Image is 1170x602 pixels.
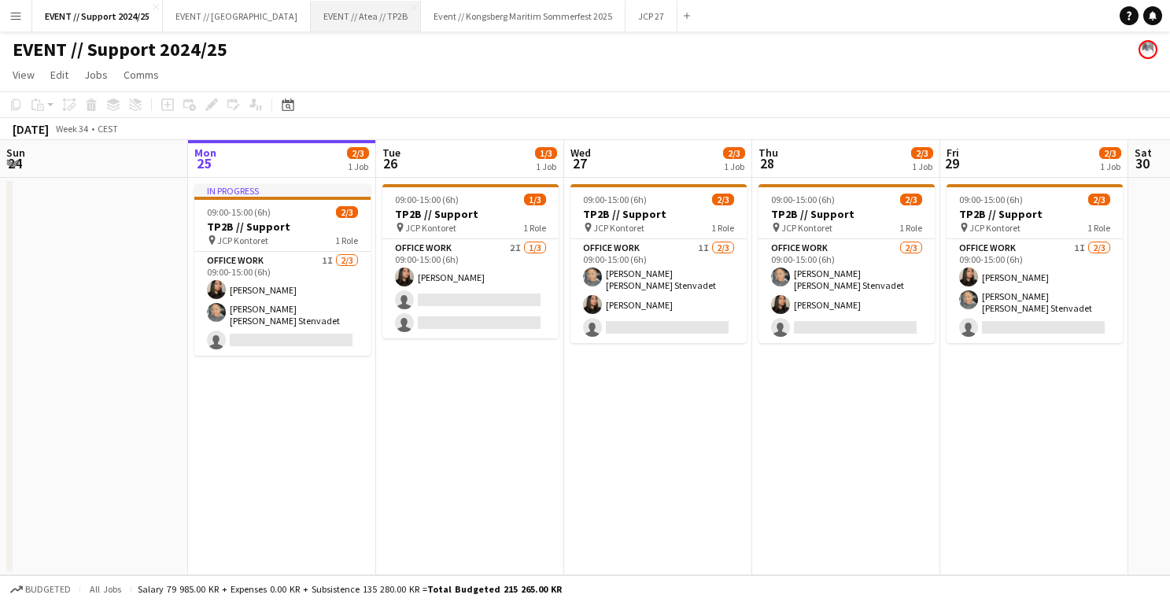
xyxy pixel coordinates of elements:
[194,146,216,160] span: Mon
[568,154,591,172] span: 27
[87,583,124,595] span: All jobs
[6,146,25,160] span: Sun
[405,222,456,234] span: JCP Kontoret
[947,184,1123,343] app-job-card: 09:00-15:00 (6h)2/3TP2B // Support JCP Kontoret1 RoleOffice work1I2/309:00-15:00 (6h)[PERSON_NAME...
[781,222,832,234] span: JCP Kontoret
[723,147,745,159] span: 2/3
[13,68,35,82] span: View
[382,184,559,338] app-job-card: 09:00-15:00 (6h)1/3TP2B // Support JCP Kontoret1 RoleOffice work2I1/309:00-15:00 (6h)[PERSON_NAME]
[758,146,778,160] span: Thu
[98,123,118,135] div: CEST
[712,194,734,205] span: 2/3
[583,194,647,205] span: 09:00-15:00 (6h)
[382,146,400,160] span: Tue
[947,239,1123,343] app-card-role: Office work1I2/309:00-15:00 (6h)[PERSON_NAME][PERSON_NAME] [PERSON_NAME] Stenvadet
[1135,146,1152,160] span: Sat
[758,239,935,343] app-card-role: Office work2/309:00-15:00 (6h)[PERSON_NAME] [PERSON_NAME] Stenvadet[PERSON_NAME]
[117,65,165,85] a: Comms
[194,252,371,356] app-card-role: Office work1I2/309:00-15:00 (6h)[PERSON_NAME][PERSON_NAME] [PERSON_NAME] Stenvadet
[1088,194,1110,205] span: 2/3
[217,235,268,246] span: JCP Kontoret
[771,194,835,205] span: 09:00-15:00 (6h)
[52,123,91,135] span: Week 34
[382,207,559,221] h3: TP2B // Support
[523,222,546,234] span: 1 Role
[380,154,400,172] span: 26
[382,239,559,338] app-card-role: Office work2I1/309:00-15:00 (6h)[PERSON_NAME]
[13,121,49,137] div: [DATE]
[421,1,626,31] button: Event // Kongsberg Maritim Sommerfest 2025
[427,583,562,595] span: Total Budgeted 215 265.00 KR
[535,147,557,159] span: 1/3
[335,235,358,246] span: 1 Role
[1087,222,1110,234] span: 1 Role
[758,184,935,343] app-job-card: 09:00-15:00 (6h)2/3TP2B // Support JCP Kontoret1 RoleOffice work2/309:00-15:00 (6h)[PERSON_NAME] ...
[944,154,959,172] span: 29
[124,68,159,82] span: Comms
[194,220,371,234] h3: TP2B // Support
[194,184,371,356] app-job-card: In progress09:00-15:00 (6h)2/3TP2B // Support JCP Kontoret1 RoleOffice work1I2/309:00-15:00 (6h)[...
[959,194,1023,205] span: 09:00-15:00 (6h)
[13,38,227,61] h1: EVENT // Support 2024/25
[4,154,25,172] span: 24
[192,154,216,172] span: 25
[912,161,932,172] div: 1 Job
[911,147,933,159] span: 2/3
[724,161,744,172] div: 1 Job
[84,68,108,82] span: Jobs
[947,207,1123,221] h3: TP2B // Support
[756,154,778,172] span: 28
[194,184,371,197] div: In progress
[207,206,271,218] span: 09:00-15:00 (6h)
[6,65,41,85] a: View
[570,207,747,221] h3: TP2B // Support
[899,222,922,234] span: 1 Role
[570,239,747,343] app-card-role: Office work1I2/309:00-15:00 (6h)[PERSON_NAME] [PERSON_NAME] Stenvadet[PERSON_NAME]
[50,68,68,82] span: Edit
[969,222,1021,234] span: JCP Kontoret
[900,194,922,205] span: 2/3
[758,207,935,221] h3: TP2B // Support
[395,194,459,205] span: 09:00-15:00 (6h)
[593,222,644,234] span: JCP Kontoret
[570,146,591,160] span: Wed
[311,1,421,31] button: EVENT // Atea // TP2B
[524,194,546,205] span: 1/3
[348,161,368,172] div: 1 Job
[347,147,369,159] span: 2/3
[32,1,163,31] button: EVENT // Support 2024/25
[626,1,677,31] button: JCP 27
[1132,154,1152,172] span: 30
[570,184,747,343] app-job-card: 09:00-15:00 (6h)2/3TP2B // Support JCP Kontoret1 RoleOffice work1I2/309:00-15:00 (6h)[PERSON_NAME...
[336,206,358,218] span: 2/3
[78,65,114,85] a: Jobs
[947,146,959,160] span: Fri
[25,584,71,595] span: Budgeted
[8,581,73,598] button: Budgeted
[536,161,556,172] div: 1 Job
[1099,147,1121,159] span: 2/3
[1139,40,1157,59] app-user-avatar: Rikke Gustava Lysell
[1100,161,1120,172] div: 1 Job
[163,1,311,31] button: EVENT // [GEOGRAPHIC_DATA]
[44,65,75,85] a: Edit
[138,583,562,595] div: Salary 79 985.00 KR + Expenses 0.00 KR + Subsistence 135 280.00 KR =
[711,222,734,234] span: 1 Role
